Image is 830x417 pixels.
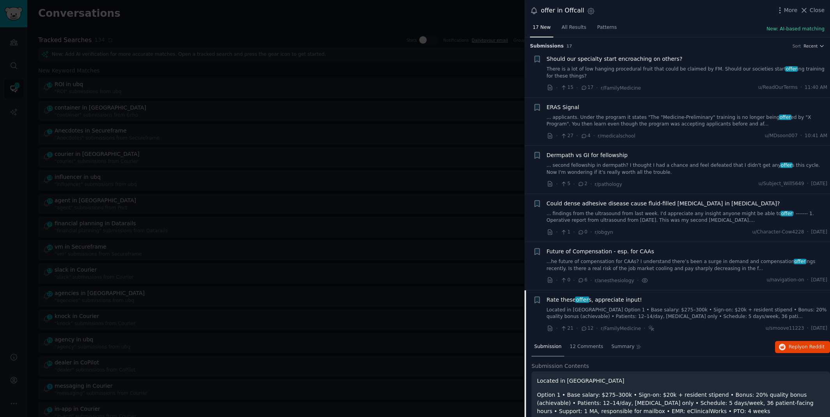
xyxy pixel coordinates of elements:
span: Rate these s, appreciate input! [547,296,642,304]
span: [DATE] [811,277,827,284]
span: · [576,84,578,92]
span: offer [781,211,793,216]
span: · [556,84,558,92]
span: on Reddit [802,344,825,350]
a: ... findings from the ultrasound from last week. I'd appreciate any insight anyone might be able ... [547,210,828,224]
span: · [800,84,802,91]
span: 15 [560,84,573,91]
button: Recent [804,43,825,49]
span: 21 [560,325,573,332]
a: ERAS Signal [547,103,579,111]
span: Reply [789,344,825,351]
span: offer [575,297,589,303]
span: Submission s [530,43,564,50]
a: ... applicants. Under the program it states "The "Medicine-Preliminary" training is no longer bei... [547,114,828,128]
span: · [596,324,598,332]
span: [DATE] [811,180,827,187]
span: offer [794,259,806,264]
div: offer in Offcall [541,6,584,16]
a: All Results [559,21,589,37]
span: 1 [560,229,570,236]
a: Rate theseoffers, appreciate input! [547,296,642,304]
span: 0 [577,229,587,236]
span: [DATE] [811,325,827,332]
span: 5 [560,180,570,187]
span: r/FamilyMedicine [601,85,641,91]
button: Replyon Reddit [775,341,830,353]
a: There is a lot of low hanging procedural fruit that could be claimed by FM. Should our societies ... [547,66,828,80]
button: Close [800,6,825,14]
span: u/navigation-on [766,277,804,284]
span: u/smoove11223 [766,325,804,332]
span: 2 [577,180,587,187]
span: · [556,132,558,140]
span: 27 [560,133,573,140]
span: · [556,228,558,236]
span: · [596,84,598,92]
span: offer [779,115,791,120]
span: · [807,325,809,332]
span: · [556,324,558,332]
a: ...he future of compensation for CAAs? I understand there’s been a surge in demand and compensati... [547,258,828,272]
span: · [590,180,592,188]
span: r/anesthesiology [595,278,634,283]
span: r/pathology [595,182,622,187]
span: · [590,276,592,284]
span: · [637,276,639,284]
p: Located in [GEOGRAPHIC_DATA] [537,377,825,385]
span: More [784,6,798,14]
span: Patterns [597,24,617,31]
span: Recent [804,43,818,49]
div: Sort [793,43,801,49]
span: Submission [534,343,562,350]
a: Future of Compensation - esp. for CAAs [547,247,654,256]
span: offer [785,66,798,72]
span: · [573,276,575,284]
span: Close [810,6,825,14]
span: u/MDsoon007 [765,133,798,140]
span: · [644,324,645,332]
a: 17 New [530,21,553,37]
span: 6 [577,277,587,284]
span: [DATE] [811,229,827,236]
span: Should our specialty start encroaching on others? [547,55,683,63]
span: 17 [581,84,593,91]
span: Submission Contents [532,362,589,370]
span: u/ReadOurTerms [758,84,798,91]
span: 12 Comments [570,343,603,350]
span: · [807,229,809,236]
p: Option 1 • Base salary: $275–300k • Sign-on: $20k + resident stipend • Bonus: 20% quality bonus (... [537,391,825,415]
span: · [556,180,558,188]
span: offer [780,163,793,168]
span: 0 [560,277,570,284]
span: · [807,277,809,284]
span: · [556,276,558,284]
span: · [590,228,592,236]
span: 11:40 AM [805,84,827,91]
button: New: AI-based matching [766,26,825,33]
span: · [593,132,595,140]
span: r/FamilyMedicine [601,326,641,331]
span: Summary [611,343,634,350]
span: All Results [562,24,586,31]
a: Could dense adhesive disease cause fluid-filled [MEDICAL_DATA] in [MEDICAL_DATA]? [547,200,780,208]
span: 10:41 AM [805,133,827,140]
a: Dermpath vs GI for fellowship [547,151,628,159]
span: · [576,132,578,140]
span: · [800,133,802,140]
span: · [573,180,575,188]
span: · [576,324,578,332]
span: 17 [567,44,572,48]
span: · [807,180,809,187]
span: r/medicalschool [598,133,636,139]
span: r/obgyn [595,230,613,235]
span: 17 New [533,24,551,31]
span: 12 [581,325,593,332]
a: Patterns [595,21,620,37]
span: u/Character-Cow4228 [752,229,804,236]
